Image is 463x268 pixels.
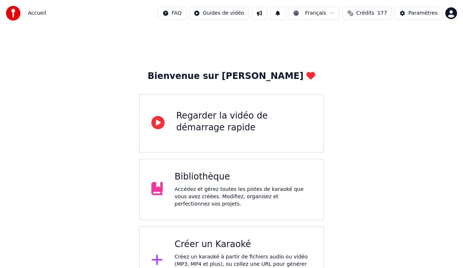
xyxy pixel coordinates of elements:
nav: breadcrumb [28,10,46,17]
button: FAQ [158,7,186,20]
span: Accueil [28,10,46,17]
div: Regarder la vidéo de démarrage rapide [176,110,312,134]
span: 177 [377,10,387,17]
button: Crédits177 [343,7,392,20]
div: Accédez et gérez toutes les pistes de karaoké que vous avez créées. Modifiez, organisez et perfec... [174,186,312,208]
button: Guides de vidéo [189,7,249,20]
div: Paramètres [408,10,438,17]
div: Bibliothèque [174,171,312,183]
div: Créer un Karaoké [174,239,312,250]
img: youka [6,6,21,21]
button: Paramètres [395,7,442,20]
span: Crédits [356,10,374,17]
div: Bienvenue sur [PERSON_NAME] [148,70,315,82]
